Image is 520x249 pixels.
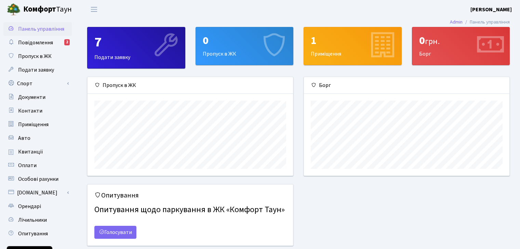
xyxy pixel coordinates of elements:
a: Пропуск в ЖК [3,49,72,63]
span: Орендарі [18,203,41,210]
span: Таун [23,4,72,15]
img: logo.png [7,3,21,16]
nav: breadcrumb [440,15,520,29]
span: Контакти [18,107,42,115]
span: Квитанції [18,148,43,156]
b: [PERSON_NAME] [470,6,512,13]
button: Переключити навігацію [85,4,103,15]
a: Документи [3,90,72,104]
a: Подати заявку [3,63,72,77]
div: Приміщення [304,27,401,65]
a: Admin [450,18,463,26]
h4: Опитування щодо паркування в ЖК «Комфорт Таун» [94,202,286,218]
span: Особові рахунки [18,175,58,183]
a: 1Приміщення [304,27,402,65]
div: Борг [304,77,509,94]
h5: Опитування [94,191,286,200]
a: Приміщення [3,118,72,131]
div: 2 [64,39,70,45]
span: Пропуск в ЖК [18,53,52,60]
span: Лічильники [18,216,47,224]
a: Голосувати [94,226,136,239]
div: 1 [311,34,395,47]
div: Борг [412,27,510,65]
a: Авто [3,131,72,145]
a: Повідомлення2 [3,36,72,49]
a: Панель управління [3,22,72,36]
a: 7Подати заявку [87,27,185,69]
span: Повідомлення [18,39,53,46]
div: Пропуск в ЖК [196,27,293,65]
span: Оплати [18,162,37,169]
a: Оплати [3,159,72,172]
div: 0 [419,34,503,47]
a: Особові рахунки [3,172,72,186]
span: Приміщення [18,121,49,128]
a: Лічильники [3,213,72,227]
a: 0Пропуск в ЖК [196,27,294,65]
b: Комфорт [23,4,56,15]
a: Контакти [3,104,72,118]
a: Орендарі [3,200,72,213]
li: Панель управління [463,18,510,26]
span: Панель управління [18,25,64,33]
span: Опитування [18,230,48,237]
span: Авто [18,134,30,142]
a: Квитанції [3,145,72,159]
span: Подати заявку [18,66,54,74]
span: Документи [18,93,45,101]
div: 0 [203,34,286,47]
a: [DOMAIN_NAME] [3,186,72,200]
div: 7 [94,34,178,50]
a: Опитування [3,227,72,240]
div: Пропуск в ЖК [88,77,293,94]
a: [PERSON_NAME] [470,5,512,14]
a: Спорт [3,77,72,90]
span: грн. [425,35,440,47]
div: Подати заявку [88,27,185,68]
